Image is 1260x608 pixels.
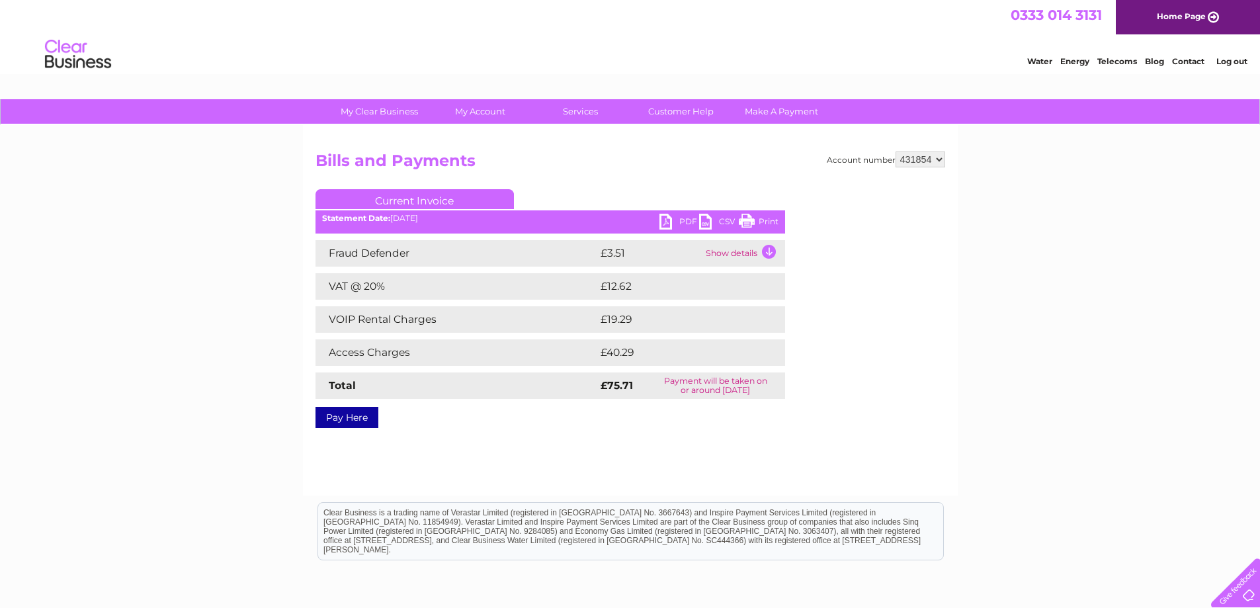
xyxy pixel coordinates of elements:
h2: Bills and Payments [315,152,945,177]
td: Show details [702,240,785,267]
img: logo.png [44,34,112,75]
div: Clear Business is a trading name of Verastar Limited (registered in [GEOGRAPHIC_DATA] No. 3667643... [318,7,943,64]
a: Print [739,214,778,233]
div: Account number [827,152,945,167]
a: 0333 014 3131 [1011,7,1102,23]
a: Log out [1216,56,1247,66]
td: Access Charges [315,339,597,366]
a: Blog [1145,56,1164,66]
div: [DATE] [315,214,785,223]
td: VAT @ 20% [315,273,597,300]
td: Payment will be taken on or around [DATE] [646,372,785,399]
a: My Clear Business [325,99,434,124]
b: Statement Date: [322,213,390,223]
td: £40.29 [597,339,759,366]
a: CSV [699,214,739,233]
a: Current Invoice [315,189,514,209]
td: £3.51 [597,240,702,267]
a: My Account [425,99,534,124]
a: Customer Help [626,99,735,124]
a: Energy [1060,56,1089,66]
strong: Total [329,379,356,392]
td: £12.62 [597,273,757,300]
a: Contact [1172,56,1204,66]
strong: £75.71 [601,379,633,392]
a: Make A Payment [727,99,836,124]
a: Water [1027,56,1052,66]
a: Pay Here [315,407,378,428]
td: £19.29 [597,306,757,333]
a: PDF [659,214,699,233]
td: Fraud Defender [315,240,597,267]
a: Telecoms [1097,56,1137,66]
a: Services [526,99,635,124]
td: VOIP Rental Charges [315,306,597,333]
